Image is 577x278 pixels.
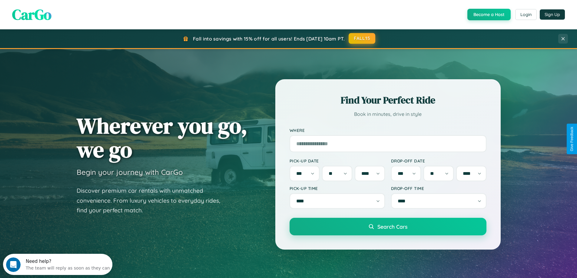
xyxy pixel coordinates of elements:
[77,168,183,177] h3: Begin your journey with CarGo
[23,10,107,16] div: The team will reply as soon as they can
[570,127,574,151] div: Give Feedback
[77,114,247,162] h1: Wherever you go, we go
[391,186,486,191] label: Drop-off Time
[2,2,113,19] div: Open Intercom Messenger
[290,218,486,235] button: Search Cars
[290,186,385,191] label: Pick-up Time
[23,5,107,10] div: Need help?
[3,254,112,275] iframe: Intercom live chat discovery launcher
[77,186,228,215] p: Discover premium car rentals with unmatched convenience. From luxury vehicles to everyday rides, ...
[290,110,486,119] p: Book in minutes, drive in style
[540,9,565,20] button: Sign Up
[391,158,486,163] label: Drop-off Date
[349,33,375,44] button: FALL15
[377,223,407,230] span: Search Cars
[290,158,385,163] label: Pick-up Date
[12,5,51,25] span: CarGo
[6,257,21,272] iframe: Intercom live chat
[515,9,537,20] button: Login
[290,128,486,133] label: Where
[193,36,345,42] span: Fall into savings with 15% off for all users! Ends [DATE] 10am PT.
[290,93,486,107] h2: Find Your Perfect Ride
[467,9,511,20] button: Become a Host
